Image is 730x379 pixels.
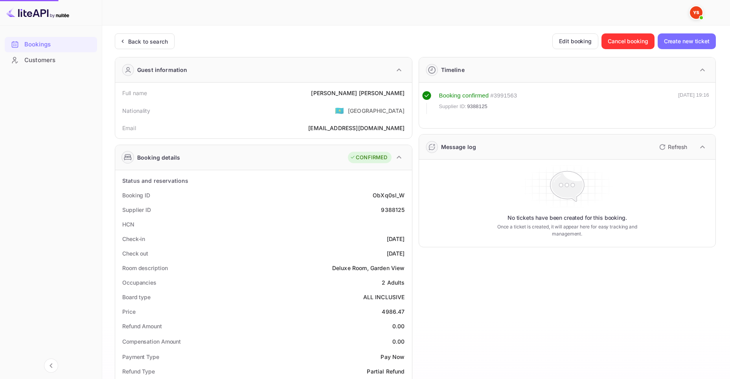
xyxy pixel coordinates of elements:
[44,359,58,373] button: Collapse navigation
[690,6,702,19] img: Yandex Support
[387,249,405,258] div: [DATE]
[5,53,97,67] a: Customers
[5,37,97,52] a: Bookings
[382,278,405,287] div: 2 Adults
[122,235,145,243] div: Check-in
[122,89,147,97] div: Full name
[5,37,97,52] div: Bookings
[122,264,167,272] div: Room description
[668,143,687,151] p: Refresh
[363,293,405,301] div: ALL INCLUSIVE
[122,322,162,330] div: Refund Amount
[382,307,405,316] div: 4986.47
[5,53,97,68] div: Customers
[122,177,188,185] div: Status and reservations
[381,353,405,361] div: Pay Now
[508,214,627,222] p: No tickets have been created for this booking.
[678,91,709,114] div: [DATE] 19:16
[137,66,188,74] div: Guest information
[441,143,476,151] div: Message log
[122,337,181,346] div: Compensation Amount
[137,153,180,162] div: Booking details
[552,33,598,49] button: Edit booking
[467,103,487,110] span: 9388125
[122,220,134,228] div: HCN
[128,37,168,46] div: Back to search
[350,154,387,162] div: CONFIRMED
[439,91,489,100] div: Booking confirmed
[348,107,405,115] div: [GEOGRAPHIC_DATA]
[122,249,148,258] div: Check out
[122,293,151,301] div: Board type
[24,40,93,49] div: Bookings
[335,103,344,118] span: United States
[387,235,405,243] div: [DATE]
[601,33,655,49] button: Cancel booking
[122,278,156,287] div: Occupancies
[392,322,405,330] div: 0.00
[332,264,405,272] div: Deluxe Room, Garden View
[122,353,159,361] div: Payment Type
[308,124,405,132] div: [EMAIL_ADDRESS][DOMAIN_NAME]
[381,206,405,214] div: 9388125
[367,367,405,375] div: Partial Refund
[490,91,517,100] div: # 3991563
[311,89,405,97] div: [PERSON_NAME] [PERSON_NAME]
[122,191,150,199] div: Booking ID
[24,56,93,65] div: Customers
[441,66,465,74] div: Timeline
[373,191,405,199] div: ObXq0sl_W
[392,337,405,346] div: 0.00
[122,307,136,316] div: Price
[655,141,690,153] button: Refresh
[439,103,467,110] span: Supplier ID:
[6,6,69,19] img: LiteAPI logo
[122,124,136,132] div: Email
[487,223,647,237] p: Once a ticket is created, it will appear here for easy tracking and management.
[122,367,155,375] div: Refund Type
[658,33,716,49] button: Create new ticket
[122,107,151,115] div: Nationality
[122,206,151,214] div: Supplier ID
